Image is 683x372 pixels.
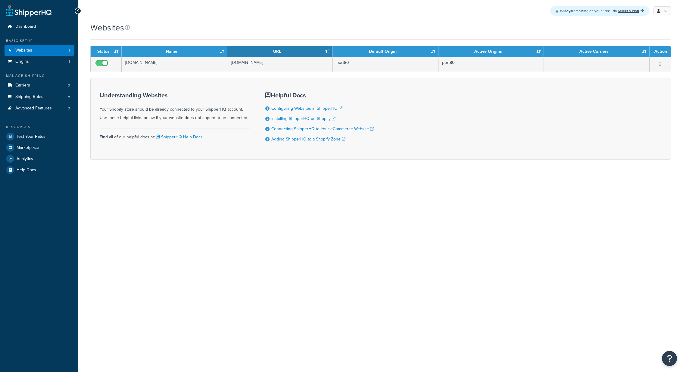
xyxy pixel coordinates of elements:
div: Resources [5,125,74,130]
td: [DOMAIN_NAME] [122,57,227,72]
div: Basic Setup [5,38,74,43]
th: Default Origin: activate to sort column ascending [333,46,438,57]
div: Find all of our helpful docs at: [100,128,250,141]
span: Origins [15,59,29,64]
a: Configuring Websites in ShipperHQ [271,105,342,112]
span: Websites [15,48,32,53]
a: Dashboard [5,21,74,32]
a: Origins 1 [5,56,74,67]
div: Your Shopify store should be already connected to your ShipperHQ account. Use these helpful links... [100,92,250,122]
a: Carriers 0 [5,80,74,91]
th: Status: activate to sort column ascending [91,46,122,57]
li: Advanced Features [5,103,74,114]
td: [DOMAIN_NAME] [227,57,333,72]
button: Open Resource Center [662,351,677,366]
span: Help Docs [17,168,36,173]
a: Test Your Rates [5,131,74,142]
h3: Understanding Websites [100,92,250,99]
a: Connecting ShipperHQ to Your eCommerce Website [271,126,374,132]
span: Carriers [15,83,30,88]
th: Active Carriers: activate to sort column ascending [544,46,650,57]
th: Action [650,46,671,57]
a: Advanced Features 0 [5,103,74,114]
span: Test Your Rates [17,134,45,139]
th: URL: activate to sort column ascending [227,46,333,57]
h3: Helpful Docs [265,92,374,99]
th: Name: activate to sort column ascending [122,46,227,57]
a: Analytics [5,153,74,164]
span: Dashboard [15,24,36,29]
span: Marketplace [17,145,39,150]
a: Help Docs [5,165,74,175]
strong: 10 days [560,8,572,14]
span: 0 [68,83,70,88]
td: port80 [438,57,544,72]
a: ShipperHQ Home [6,5,51,17]
span: Shipping Rules [15,94,43,99]
a: Installing ShipperHQ on Shopify [271,115,335,122]
span: 1 [69,48,70,53]
a: Select a Plan [618,8,644,14]
li: Websites [5,45,74,56]
td: port80 [333,57,438,72]
a: ShipperHQ Help Docs [155,134,203,140]
span: 1 [69,59,70,64]
a: Adding ShipperHQ to a Shopify Zone [271,136,345,142]
div: Manage Shipping [5,73,74,78]
a: Websites 1 [5,45,74,56]
li: Origins [5,56,74,67]
span: 0 [68,106,70,111]
span: Advanced Features [15,106,52,111]
a: Shipping Rules [5,91,74,102]
span: Analytics [17,156,33,162]
li: Carriers [5,80,74,91]
a: Marketplace [5,142,74,153]
h1: Websites [90,22,124,33]
th: Active Origins: activate to sort column ascending [438,46,544,57]
div: remaining on your Free Trial [550,6,649,16]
